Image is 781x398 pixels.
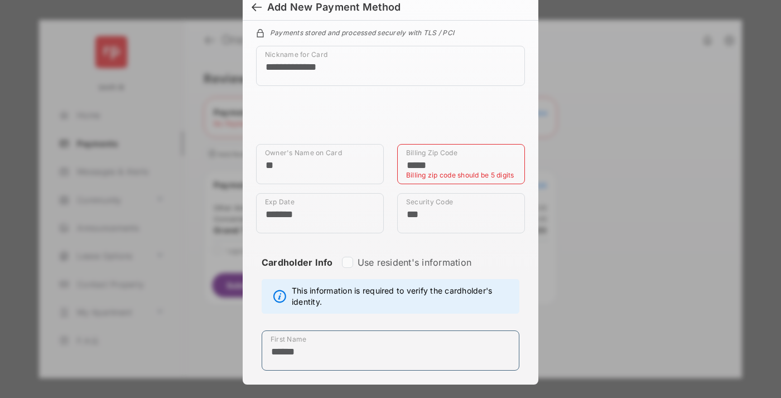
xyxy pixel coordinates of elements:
[267,1,401,13] div: Add New Payment Method
[292,285,513,308] span: This information is required to verify the cardholder's identity.
[256,27,525,37] div: Payments stored and processed securely with TLS / PCI
[256,95,525,144] iframe: Credit card field
[262,257,333,288] strong: Cardholder Info
[358,257,471,268] label: Use resident's information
